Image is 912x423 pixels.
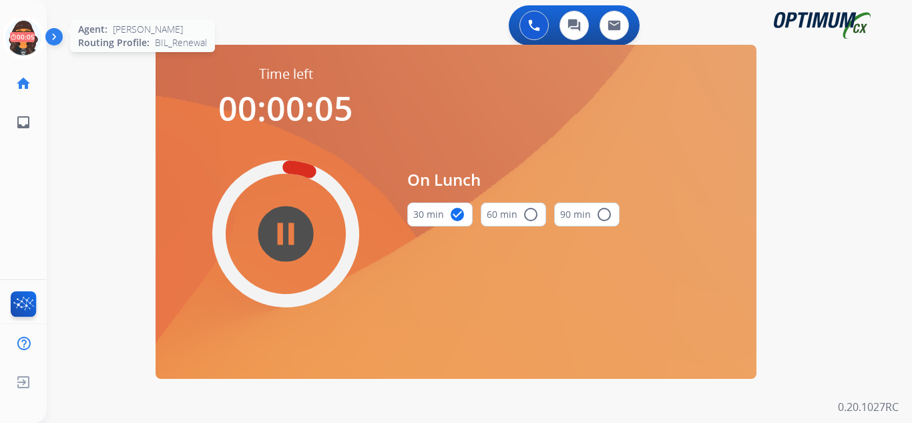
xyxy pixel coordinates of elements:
span: BIL_Renewal [155,36,207,49]
span: Routing Profile: [78,36,150,49]
span: Agent: [78,23,107,36]
button: 30 min [407,202,473,227]
span: On Lunch [407,168,620,192]
p: 0.20.1027RC [838,399,899,415]
mat-icon: home [15,76,31,92]
button: 60 min [481,202,546,227]
span: [PERSON_NAME] [113,23,183,36]
mat-icon: check_circle [449,206,465,223]
mat-icon: pause_circle_filled [278,226,294,242]
mat-icon: radio_button_unchecked [596,206,612,223]
mat-icon: radio_button_unchecked [523,206,539,223]
span: 00:00:05 [218,86,353,131]
mat-icon: inbox [15,114,31,130]
span: Time left [259,65,313,84]
button: 90 min [554,202,620,227]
